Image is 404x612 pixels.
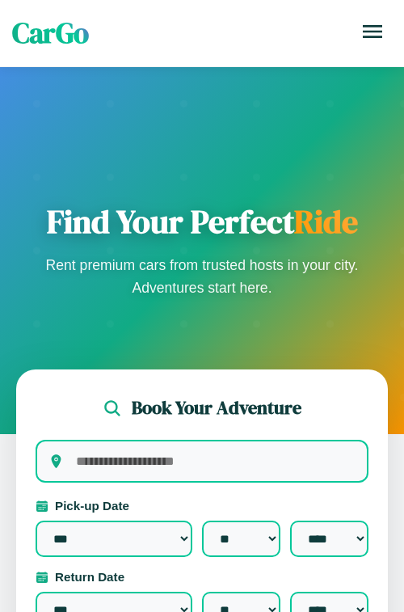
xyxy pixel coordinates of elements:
label: Return Date [36,570,368,584]
h2: Book Your Adventure [132,395,301,420]
h1: Find Your Perfect [40,202,364,241]
p: Rent premium cars from trusted hosts in your city. Adventures start here. [40,254,364,299]
label: Pick-up Date [36,499,368,513]
span: Ride [294,200,358,243]
span: CarGo [12,14,89,53]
